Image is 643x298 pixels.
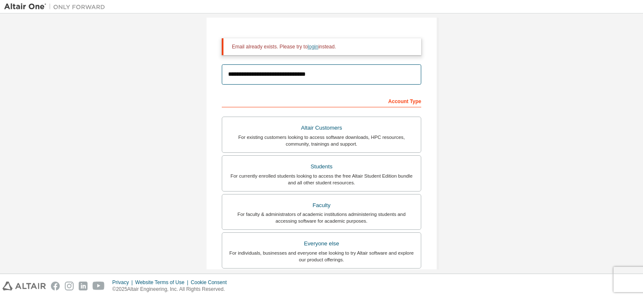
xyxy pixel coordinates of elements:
div: For faculty & administrators of academic institutions administering students and accessing softwa... [227,211,416,224]
div: Altair Customers [227,122,416,134]
div: Faculty [227,200,416,211]
div: Account Type [222,94,421,107]
img: youtube.svg [93,282,105,290]
div: Everyone else [227,238,416,250]
p: © 2025 Altair Engineering, Inc. All Rights Reserved. [112,286,232,293]
img: Altair One [4,3,109,11]
div: Students [227,161,416,173]
img: instagram.svg [65,282,74,290]
div: Website Terms of Use [135,279,191,286]
img: linkedin.svg [79,282,88,290]
div: For individuals, businesses and everyone else looking to try Altair software and explore our prod... [227,250,416,263]
div: For currently enrolled students looking to access the free Altair Student Edition bundle and all ... [227,173,416,186]
img: facebook.svg [51,282,60,290]
div: For existing customers looking to access software downloads, HPC resources, community, trainings ... [227,134,416,147]
div: Privacy [112,279,135,286]
div: Email already exists. Please try to instead. [232,43,414,50]
a: login [308,44,318,50]
img: altair_logo.svg [3,282,46,290]
div: Cookie Consent [191,279,231,286]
